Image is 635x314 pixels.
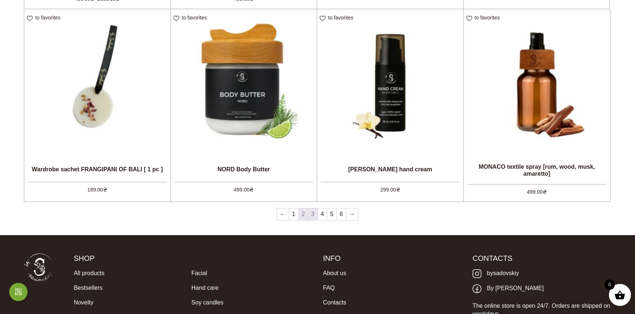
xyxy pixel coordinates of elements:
[320,16,326,21] img: unfavourite.svg
[327,208,336,220] a: 5
[32,166,163,172] font: Wardrobe sachet FRANGIPANI OF BALI [ 1 pc ]
[234,187,250,193] font: 499.00
[317,9,463,194] a: [PERSON_NAME] hand cream 299.00₴
[191,285,219,291] font: Hand care
[302,211,305,217] font: 2
[24,9,171,194] a: Wardrobe sachet FRANGIPANI OF BALI [ 1 pc ] 189.00₴
[321,211,324,217] font: 4
[87,187,103,193] font: 189.00
[323,299,346,306] font: Contacts
[466,15,502,21] a: to favorites
[182,15,207,21] font: to favorites
[487,270,519,276] font: bysadovskiy
[173,16,179,21] img: unfavourite.svg
[323,295,346,310] a: Contacts
[191,281,219,295] a: Hand care
[473,266,519,281] a: bysadovskiy
[74,299,93,306] font: Novelty
[308,208,317,220] a: 3
[250,187,254,193] font: ₴
[292,211,295,217] font: 1
[191,266,207,281] a: Facial
[74,254,95,262] font: Shop
[349,211,355,217] font: →
[543,189,547,195] font: ₴
[74,281,103,295] a: Bestsellers
[464,9,610,194] a: MONACO textile spray [rum, wood, musk, amaretto] 499.00₴
[218,166,270,172] font: NORD Body Butter
[311,211,315,217] font: 3
[527,189,543,195] font: 499.00
[318,208,327,220] a: 4
[280,211,286,217] font: ←
[337,208,346,220] a: 6
[396,187,400,193] font: ₴
[330,211,333,217] font: 5
[27,15,63,21] a: to favorites
[191,295,223,310] a: Soy candles
[191,270,207,276] font: Facial
[380,187,396,193] font: 299.00
[479,164,595,177] font: MONACO textile spray [rum, wood, musk, amaretto]
[171,9,317,194] a: NORD Body Butter 499.00₴
[346,208,358,220] a: →
[173,15,209,21] a: to favorites
[277,208,289,220] a: ←
[74,285,103,291] font: Bestsellers
[473,281,544,296] a: By [PERSON_NAME]
[473,254,513,262] font: Contacts
[323,281,335,295] a: FAQ
[323,285,335,291] font: FAQ
[475,15,500,21] font: to favorites
[608,282,611,287] font: 0
[348,166,433,172] font: [PERSON_NAME] hand cream
[74,266,105,281] a: All products
[323,266,346,281] a: About us
[487,285,544,291] font: By [PERSON_NAME]
[35,15,60,21] font: to favorites
[27,16,33,21] img: unfavourite.svg
[466,16,472,21] img: unfavourite.svg
[323,270,346,276] font: About us
[191,299,223,306] font: Soy candles
[289,208,298,220] a: 1
[74,270,105,276] font: All products
[103,187,107,193] font: ₴
[323,254,341,262] font: Info
[340,211,343,217] font: 6
[74,295,93,310] a: Novelty
[320,15,356,21] a: to favorites
[328,15,353,21] font: to favorites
